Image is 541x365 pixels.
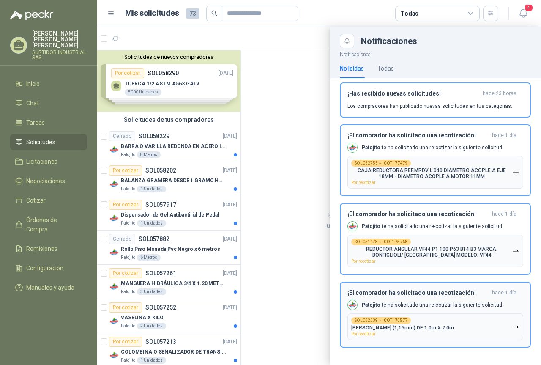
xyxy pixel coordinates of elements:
[26,137,55,147] span: Solicitudes
[10,260,87,276] a: Configuración
[340,64,364,73] div: No leídas
[330,48,541,59] p: Notificaciones
[362,223,503,230] p: te ha solicitado una re-cotizar la siguiente solicitud.
[10,76,87,92] a: Inicio
[351,180,376,185] span: Por recotizar
[362,223,380,229] b: Patojito
[211,10,217,16] span: search
[401,9,418,18] div: Todas
[362,302,380,308] b: Patojito
[340,203,531,275] button: ¡El comprador ha solicitado una recotización!hace 1 día Company LogoPatojito te ha solicitado una...
[10,173,87,189] a: Negociaciones
[516,6,531,21] button: 4
[384,240,407,244] b: COT175768
[10,95,87,111] a: Chat
[26,244,57,253] span: Remisiones
[351,325,454,331] p: [PERSON_NAME] (1,15mm) DE 1.0m X 2.0m
[186,8,199,19] span: 73
[362,144,503,151] p: te ha solicitado una re-cotizar la siguiente solicitud.
[492,289,516,296] span: hace 1 día
[10,10,53,20] img: Logo peakr
[492,132,516,139] span: hace 1 día
[348,300,357,310] img: Company Logo
[10,154,87,170] a: Licitaciones
[347,156,523,189] button: SOL052755→COT177479CAJA REDUCTORA REF.MRDV L 040 DIAMETRO ACOPLE A EJE 18MM - DIAMETRO ACOPLE A M...
[347,102,512,110] p: Los compradores han publicado nuevas solicitudes en tus categorías.
[351,167,512,179] p: CAJA REDUCTORA REF.MRDV L 040 DIAMETRO ACOPLE A EJE 18MM - DIAMETRO ACOPLE A MOTOR 11MM
[351,160,411,167] div: SOL052755 →
[524,4,533,12] span: 4
[348,143,357,152] img: Company Logo
[125,7,179,19] h1: Mis solicitudes
[483,90,516,97] span: hace 23 horas
[347,235,523,267] button: SOL051178→COT175768REDUCTOR ANGULAR VF44 P1 100 P63 B14 B3 MARCA: BONFIGLIOLI/ [GEOGRAPHIC_DATA] ...
[361,37,531,45] div: Notificaciones
[10,192,87,209] a: Cotizar
[351,239,411,245] div: SOL051178 →
[340,282,531,348] button: ¡El comprador ha solicitado una recotización!hace 1 día Company LogoPatojito te ha solicitado una...
[362,302,503,309] p: te ha solicitado una re-cotizar la siguiente solicitud.
[32,50,87,60] p: SURTIDOR INDUSTRIAL SAS
[10,241,87,257] a: Remisiones
[347,211,489,218] h3: ¡El comprador ha solicitado una recotización!
[26,263,63,273] span: Configuración
[351,259,376,263] span: Por recotizar
[26,215,79,234] span: Órdenes de Compra
[384,161,407,165] b: COT177479
[26,283,74,292] span: Manuales y ayuda
[10,115,87,131] a: Tareas
[26,99,39,108] span: Chat
[10,212,87,237] a: Órdenes de Compra
[492,211,516,218] span: hace 1 día
[26,118,45,127] span: Tareas
[26,79,40,88] span: Inicio
[351,332,376,336] span: Por recotizar
[26,157,57,166] span: Licitaciones
[340,34,354,48] button: Close
[347,313,523,340] button: SOL052339→COT170577[PERSON_NAME] (1,15mm) DE 1.0m X 2.0mPor recotizar
[348,222,357,231] img: Company Logo
[26,196,46,205] span: Cotizar
[384,318,407,323] b: COT170577
[362,145,380,151] b: Patojito
[10,280,87,296] a: Manuales y ayuda
[26,176,65,186] span: Negociaciones
[32,30,87,48] p: [PERSON_NAME] [PERSON_NAME] [PERSON_NAME]
[347,90,479,97] h3: ¡Has recibido nuevas solicitudes!
[347,132,489,139] h3: ¡El comprador ha solicitado una recotización!
[340,82,531,118] button: ¡Has recibido nuevas solicitudes!hace 23 horas Los compradores han publicado nuevas solicitudes e...
[377,64,394,73] div: Todas
[351,317,411,324] div: SOL052339 →
[351,246,512,258] p: REDUCTOR ANGULAR VF44 P1 100 P63 B14 B3 MARCA: BONFIGLIOLI/ [GEOGRAPHIC_DATA] MODELO: VF44
[347,289,489,296] h3: ¡El comprador ha solicitado una recotización!
[10,134,87,150] a: Solicitudes
[340,124,531,196] button: ¡El comprador ha solicitado una recotización!hace 1 día Company LogoPatojito te ha solicitado una...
